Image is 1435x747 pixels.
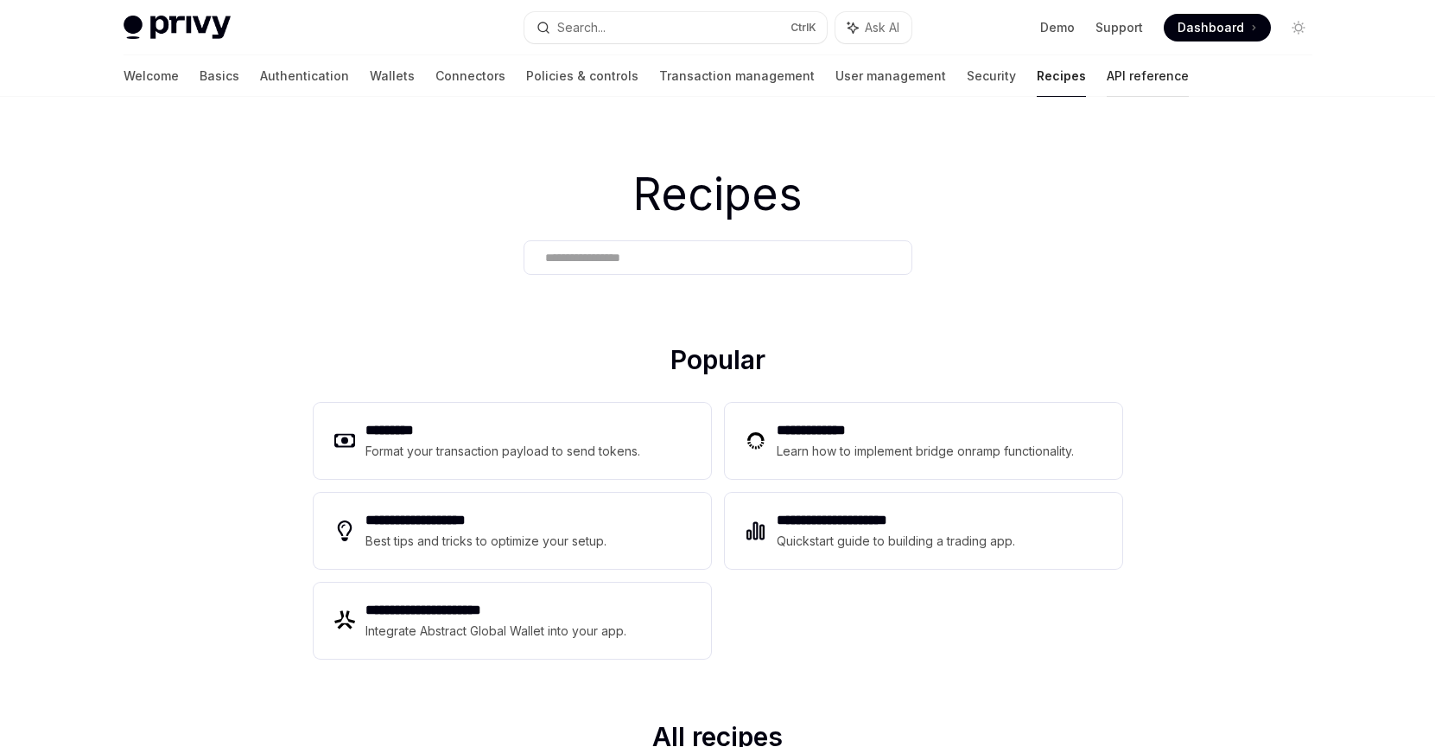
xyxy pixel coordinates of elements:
a: Policies & controls [526,55,638,97]
a: **** **** ***Learn how to implement bridge onramp functionality. [725,403,1122,479]
span: Ctrl K [791,21,816,35]
a: Basics [200,55,239,97]
span: Dashboard [1178,19,1244,36]
button: Toggle dark mode [1285,14,1312,41]
a: Dashboard [1164,14,1271,41]
div: Best tips and tricks to optimize your setup. [365,531,609,552]
a: Security [967,55,1016,97]
div: Learn how to implement bridge onramp functionality. [777,441,1079,462]
button: Search...CtrlK [524,12,827,43]
a: Transaction management [659,55,815,97]
img: light logo [124,16,231,40]
a: Welcome [124,55,179,97]
a: Connectors [435,55,505,97]
a: Demo [1040,19,1075,36]
a: API reference [1107,55,1189,97]
a: User management [835,55,946,97]
a: Authentication [260,55,349,97]
a: Wallets [370,55,415,97]
div: Format your transaction payload to send tokens. [365,441,641,462]
div: Quickstart guide to building a trading app. [777,531,1016,552]
span: Ask AI [865,19,899,36]
a: Recipes [1037,55,1086,97]
div: Integrate Abstract Global Wallet into your app. [365,621,628,642]
a: **** ****Format your transaction payload to send tokens. [314,403,711,479]
div: Search... [557,17,606,38]
h2: Popular [314,344,1122,382]
button: Ask AI [835,12,911,43]
a: Support [1095,19,1143,36]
